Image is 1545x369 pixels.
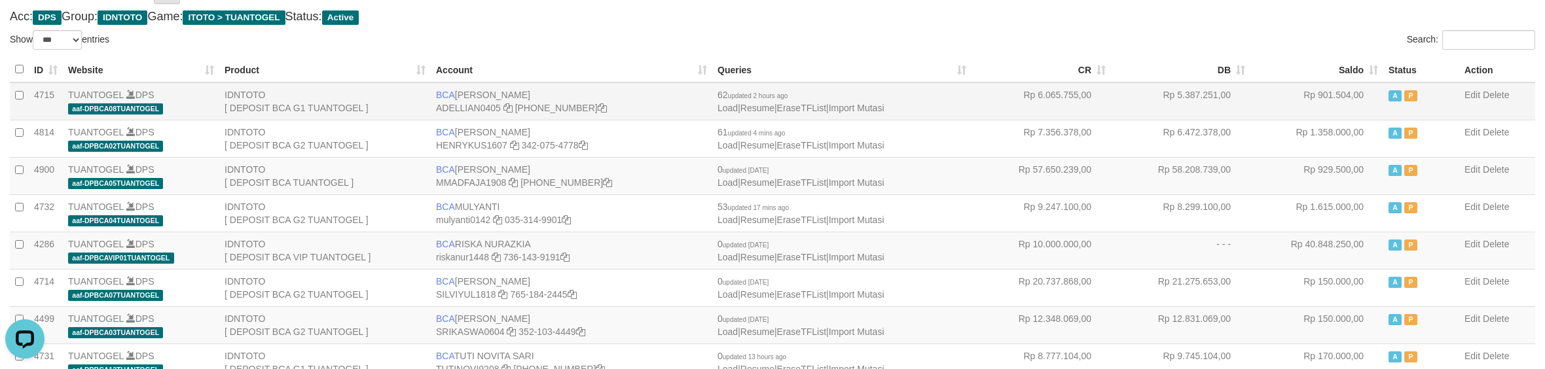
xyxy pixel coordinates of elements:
a: Edit [1464,202,1480,212]
span: Active [1389,202,1402,213]
td: Rp 8.299.100,00 [1111,194,1250,232]
th: Website: activate to sort column ascending [63,57,219,82]
span: aaf-DPBCA08TUANTOGEL [68,103,163,114]
span: | | | [718,202,884,225]
span: aaf-DPBCA03TUANTOGEL [68,327,163,338]
span: | | | [718,276,884,300]
th: CR: activate to sort column ascending [972,57,1111,82]
span: 0 [718,276,769,287]
a: Resume [740,252,774,262]
a: Import Mutasi [829,215,884,225]
span: Paused [1404,202,1417,213]
td: Rp 10.000.000,00 [972,232,1111,269]
a: Copy 0353149901 to clipboard [562,215,571,225]
a: Edit [1464,164,1480,175]
span: 0 [718,164,769,175]
th: Action [1459,57,1535,82]
th: Account: activate to sort column ascending [431,57,712,82]
a: Load [718,140,738,150]
span: Paused [1404,277,1417,288]
a: Resume [740,289,774,300]
td: [PERSON_NAME] [PHONE_NUMBER] [431,82,712,120]
td: DPS [63,269,219,306]
span: BCA [436,202,455,212]
a: Load [718,177,738,188]
td: 4499 [29,306,63,343]
td: 4714 [29,269,63,306]
td: Rp 6.472.378,00 [1111,120,1250,157]
label: Show entries [10,30,109,50]
td: IDNTOTO [ DEPOSIT BCA G2 TUANTOGEL ] [219,120,431,157]
a: Resume [740,326,774,337]
a: Load [718,215,738,225]
a: Resume [740,177,774,188]
span: BCA [436,313,455,324]
td: Rp 12.348.069,00 [972,306,1111,343]
span: Active [1389,165,1402,176]
a: Copy mulyanti0142 to clipboard [493,215,502,225]
span: aaf-DPBCAVIP01TUANTOGEL [68,253,174,264]
a: EraseTFList [777,326,826,337]
td: [PERSON_NAME] 352-103-4449 [431,306,712,343]
span: 0 [718,351,786,361]
span: | | | [718,127,884,150]
span: BCA [436,276,455,287]
a: Copy riskanur1448 to clipboard [492,252,501,262]
th: Status [1383,57,1459,82]
td: IDNTOTO [ DEPOSIT BCA VIP TUANTOGEL ] [219,232,431,269]
a: Import Mutasi [829,252,884,262]
input: Search: [1442,30,1535,50]
span: 53 [718,202,789,212]
a: Copy ADELLIAN0405 to clipboard [503,103,513,113]
a: riskanur1448 [436,252,489,262]
span: | | | [718,164,884,188]
td: IDNTOTO [ DEPOSIT BCA G1 TUANTOGEL ] [219,82,431,120]
span: Active [322,10,359,25]
a: Resume [740,140,774,150]
span: Active [1389,314,1402,325]
span: | | | [718,313,884,337]
span: Paused [1404,128,1417,139]
a: Load [718,289,738,300]
a: TUANTOGEL [68,313,124,324]
a: Delete [1483,164,1509,175]
span: Active [1389,239,1402,251]
a: Load [718,103,738,113]
td: [PERSON_NAME] 342-075-4778 [431,120,712,157]
td: 4814 [29,120,63,157]
a: Import Mutasi [829,177,884,188]
a: TUANTOGEL [68,239,124,249]
a: Copy HENRYKUS1607 to clipboard [510,140,519,150]
td: Rp 901.504,00 [1250,82,1383,120]
span: Active [1389,277,1402,288]
a: Copy SRIKASWA0604 to clipboard [507,326,516,337]
a: Copy SILVIYUL1818 to clipboard [498,289,507,300]
a: TUANTOGEL [68,127,124,137]
td: Rp 7.356.378,00 [972,120,1111,157]
a: Copy 4062282031 to clipboard [603,177,612,188]
span: BCA [436,127,455,137]
span: 0 [718,313,769,324]
a: TUANTOGEL [68,164,124,175]
a: Copy MMADFAJA1908 to clipboard [509,177,518,188]
h4: Acc: Group: Game: Status: [10,10,1535,24]
a: TUANTOGEL [68,202,124,212]
td: - - - [1111,232,1250,269]
td: Rp 9.247.100,00 [972,194,1111,232]
td: Rp 1.358.000,00 [1250,120,1383,157]
a: Delete [1483,90,1509,100]
td: DPS [63,306,219,343]
a: Import Mutasi [829,326,884,337]
td: 4715 [29,82,63,120]
td: Rp 1.615.000,00 [1250,194,1383,232]
a: EraseTFList [777,177,826,188]
a: EraseTFList [777,140,826,150]
a: Resume [740,215,774,225]
a: TUANTOGEL [68,90,124,100]
span: Active [1389,128,1402,139]
td: DPS [63,232,219,269]
a: Copy 3521034449 to clipboard [576,326,585,337]
span: updated 13 hours ago [723,353,786,360]
td: 4286 [29,232,63,269]
label: Search: [1407,30,1535,50]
